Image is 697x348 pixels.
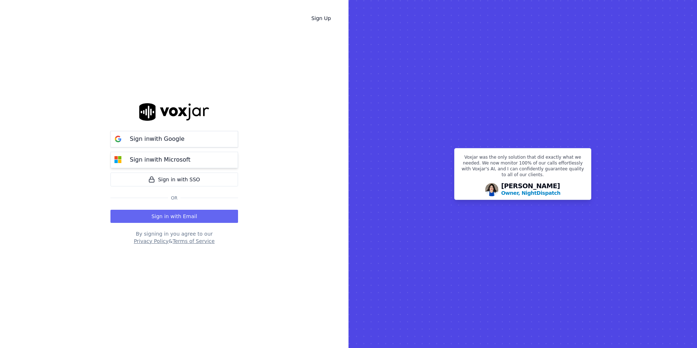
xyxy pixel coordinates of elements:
p: Sign in with Google [130,135,184,143]
p: Voxjar was the only solution that did exactly what we needed. We now monitor 100% of our calls ef... [459,154,587,181]
img: logo [139,103,209,120]
a: Sign in with SSO [110,173,238,186]
button: Privacy Policy [134,237,168,245]
button: Sign inwith Microsoft [110,152,238,168]
img: Avatar [485,183,498,196]
img: microsoft Sign in button [111,152,125,167]
button: Terms of Service [172,237,214,245]
img: google Sign in button [111,132,125,146]
button: Sign in with Email [110,210,238,223]
p: Sign in with Microsoft [130,155,190,164]
p: Owner, NightDispatch [501,189,561,197]
button: Sign inwith Google [110,131,238,147]
div: [PERSON_NAME] [501,183,561,197]
a: Sign Up [305,12,337,25]
span: Or [168,195,180,201]
div: By signing in you agree to our & [110,230,238,245]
